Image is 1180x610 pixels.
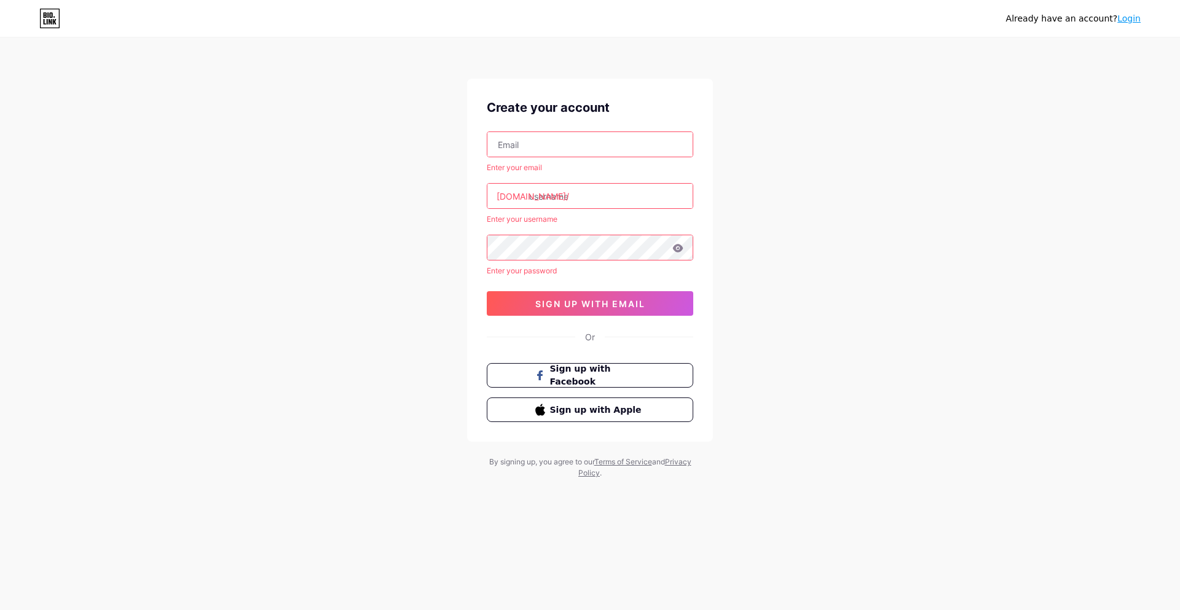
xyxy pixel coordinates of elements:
[487,397,693,422] button: Sign up with Apple
[487,132,693,157] input: Email
[1117,14,1141,23] a: Login
[585,330,595,343] div: Or
[487,291,693,316] button: sign up with email
[550,362,645,388] span: Sign up with Facebook
[486,456,694,479] div: By signing up, you agree to our and .
[487,265,693,276] div: Enter your password
[487,184,693,208] input: username
[594,457,652,466] a: Terms of Service
[487,98,693,117] div: Create your account
[550,404,645,416] span: Sign up with Apple
[487,162,693,173] div: Enter your email
[497,190,569,203] div: [DOMAIN_NAME]/
[535,299,645,309] span: sign up with email
[1006,12,1141,25] div: Already have an account?
[487,214,693,225] div: Enter your username
[487,363,693,388] button: Sign up with Facebook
